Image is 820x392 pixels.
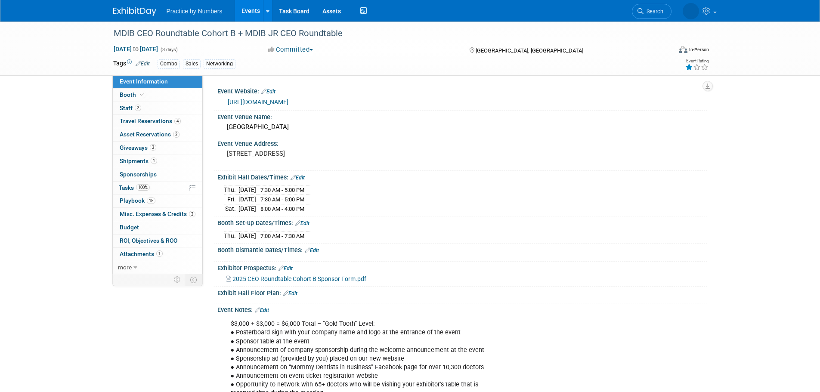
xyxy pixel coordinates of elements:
span: [GEOGRAPHIC_DATA], [GEOGRAPHIC_DATA] [476,47,583,54]
span: 2025 CEO Roundtable Cohort B Sponsor Form.pdf [232,275,366,282]
span: 1 [156,250,163,257]
div: Exhibit Hall Floor Plan: [217,287,707,298]
span: 7:00 AM - 7:30 AM [260,233,304,239]
div: Event Website: [217,85,707,96]
div: Sales [183,59,201,68]
td: Fri. [224,195,238,204]
a: Event Information [113,75,202,88]
span: 3 [150,144,156,151]
i: Booth reservation complete [140,92,144,97]
div: In-Person [689,46,709,53]
td: [DATE] [238,231,256,240]
span: 8:00 AM - 4:00 PM [260,206,304,212]
a: ROI, Objectives & ROO [113,235,202,247]
span: Event Information [120,78,168,85]
div: Event Notes: [217,303,707,315]
a: Shipments1 [113,155,202,168]
div: Booth Dismantle Dates/Times: [217,244,707,255]
a: Search [632,4,671,19]
span: Shipments [120,157,157,164]
div: Booth Set-up Dates/Times: [217,216,707,228]
div: Event Venue Address: [217,137,707,148]
img: Hannah Dallek [683,3,699,19]
td: [DATE] [238,185,256,195]
span: [DATE] [DATE] [113,45,158,53]
span: Budget [120,224,139,231]
span: Tasks [119,184,150,191]
td: [DATE] [238,204,256,213]
span: Misc. Expenses & Credits [120,210,195,217]
div: [GEOGRAPHIC_DATA] [224,120,701,134]
div: Networking [204,59,235,68]
span: 100% [136,184,150,191]
a: Edit [283,290,297,296]
a: Budget [113,221,202,234]
div: Event Format [621,45,709,58]
td: Thu. [224,231,238,240]
pre: [STREET_ADDRESS] [227,150,412,157]
td: Personalize Event Tab Strip [170,274,185,285]
a: Travel Reservations4 [113,115,202,128]
div: MDIB CEO Roundtable Cohort B + MDIB JR CEO Roundtable [111,26,659,41]
span: Travel Reservations [120,117,181,124]
a: more [113,261,202,274]
span: more [118,264,132,271]
a: Sponsorships [113,168,202,181]
a: 2025 CEO Roundtable Cohort B Sponsor Form.pdf [226,275,366,282]
div: Combo [158,59,180,68]
div: Event Rating [685,59,709,63]
a: Attachments1 [113,248,202,261]
span: ROI, Objectives & ROO [120,237,177,244]
a: Edit [255,307,269,313]
span: Playbook [120,197,155,204]
span: (3 days) [160,47,178,52]
a: Edit [291,175,305,181]
a: Edit [261,89,275,95]
span: Giveaways [120,144,156,151]
a: Edit [136,61,150,67]
a: Playbook15 [113,194,202,207]
div: Exhibit Hall Dates/Times: [217,171,707,182]
span: 2 [173,131,179,138]
div: Event Venue Name: [217,111,707,121]
span: 2 [189,211,195,217]
td: Thu. [224,185,238,195]
a: Misc. Expenses & Credits2 [113,208,202,221]
a: Staff2 [113,102,202,115]
a: Asset Reservations2 [113,128,202,141]
span: 2 [135,105,141,111]
a: Booth [113,89,202,102]
span: Sponsorships [120,171,157,178]
div: Exhibitor Prospectus: [217,262,707,273]
a: [URL][DOMAIN_NAME] [228,99,288,105]
span: Search [644,8,663,15]
span: to [132,46,140,52]
span: Asset Reservations [120,131,179,138]
a: Edit [278,265,293,272]
span: 1 [151,157,157,164]
a: Giveaways3 [113,142,202,154]
span: 15 [147,198,155,204]
img: ExhibitDay [113,7,156,16]
a: Tasks100% [113,182,202,194]
td: Toggle Event Tabs [185,274,202,285]
a: Edit [305,247,319,253]
button: Committed [265,45,316,54]
span: Attachments [120,250,163,257]
span: 7:30 AM - 5:00 PM [260,187,304,193]
span: Booth [120,91,146,98]
span: 4 [174,118,181,124]
img: Format-Inperson.png [679,46,687,53]
span: Practice by Numbers [167,8,223,15]
span: Staff [120,105,141,111]
td: [DATE] [238,195,256,204]
span: 7:30 AM - 5:00 PM [260,196,304,203]
a: Edit [295,220,309,226]
td: Tags [113,59,150,69]
td: Sat. [224,204,238,213]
